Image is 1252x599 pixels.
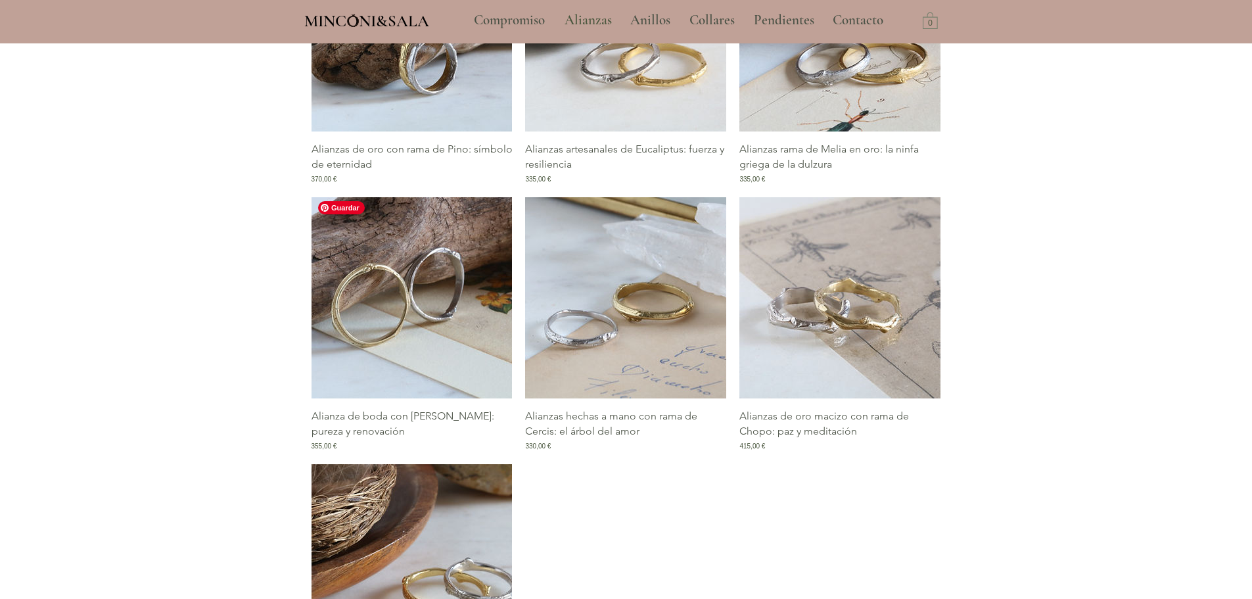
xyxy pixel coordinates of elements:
[680,4,744,37] a: Collares
[739,197,940,451] div: Galería de Alianzas de oro macizo con rama de Chopo: paz y meditación
[823,4,894,37] a: Contacto
[438,4,919,37] nav: Sitio
[312,409,513,451] a: Alianza de boda con [PERSON_NAME]: pureza y renovación355,00 €
[525,142,726,172] p: Alianzas artesanales de Eucaliptus: fuerza y resiliencia
[304,11,429,31] span: MINCONI&SALA
[525,409,726,451] a: Alianzas hechas a mano con rama de Cercis: el árbol del amor330,00 €
[739,409,940,439] p: Alianzas de oro macizo con rama de Chopo: paz y meditación
[525,197,726,398] a: Alianzas hechas a mano Barcelona
[928,19,933,28] text: 0
[558,4,618,37] p: Alianzas
[525,142,726,184] a: Alianzas artesanales de Eucaliptus: fuerza y resiliencia335,00 €
[624,4,677,37] p: Anillos
[318,201,365,214] span: Guardar
[467,4,551,37] p: Compromiso
[525,441,551,451] span: 330,00 €
[747,4,821,37] p: Pendientes
[312,142,513,172] p: Alianzas de oro con rama de Pino: símbolo de eternidad
[304,9,429,30] a: MINCONI&SALA
[739,441,765,451] span: 415,00 €
[312,197,513,398] img: Alianzas de oro únicas
[525,197,726,451] div: Galería de Alianzas hechas a mano con rama de Cercis: el árbol del amor
[620,4,680,37] a: Anillos
[555,4,620,37] a: Alianzas
[312,174,337,184] span: 370,00 €
[312,441,337,451] span: 355,00 €
[739,197,940,398] a: Alianzas de oro artesanales Barcelona
[525,409,726,439] p: Alianzas hechas a mano con rama de Cercis: el árbol del amor
[744,4,823,37] a: Pendientes
[464,4,555,37] a: Compromiso
[826,4,890,37] p: Contacto
[923,11,938,29] a: Carrito con 0 ítems
[739,142,940,172] p: Alianzas rama de Melia en oro: la ninfa griega de la dulzura
[739,142,940,184] a: Alianzas rama de Melia en oro: la ninfa griega de la dulzura335,00 €
[739,409,940,451] a: Alianzas de oro macizo con rama de Chopo: paz y meditación415,00 €
[525,174,551,184] span: 335,00 €
[683,4,741,37] p: Collares
[312,409,513,439] p: Alianza de boda con [PERSON_NAME]: pureza y renovación
[739,174,765,184] span: 335,00 €
[348,14,359,27] img: Minconi Sala
[312,142,513,184] a: Alianzas de oro con rama de Pino: símbolo de eternidad370,00 €
[312,197,513,451] div: Galería de Alianza de boda con rama de Naranjo: pureza y renovación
